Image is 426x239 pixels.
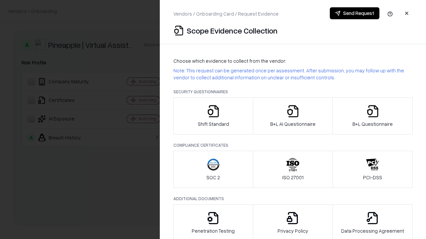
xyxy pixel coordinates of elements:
p: Security Questionnaires [173,89,413,95]
button: Shift Standard [173,97,253,134]
p: Vendors / Onboarding Card / Request Evidence [173,10,279,17]
button: B+L AI Questionnaire [253,97,333,134]
p: Compliance Certificates [173,142,413,148]
p: Scope Evidence Collection [187,25,278,36]
button: SOC 2 [173,151,253,188]
p: B+L Questionnaire [352,120,393,127]
button: ISO 27001 [253,151,333,188]
button: B+L Questionnaire [332,97,413,134]
p: PCI-DSS [363,174,382,181]
p: Shift Standard [198,120,229,127]
p: B+L AI Questionnaire [270,120,316,127]
p: Penetration Testing [192,227,235,234]
p: Choose which evidence to collect from the vendor: [173,57,413,64]
p: Additional Documents [173,196,413,201]
p: SOC 2 [206,174,220,181]
p: Note: This request can be generated once per assessment. After submission, you may follow up with... [173,67,413,81]
p: Data Processing Agreement [341,227,404,234]
p: ISO 27001 [282,174,304,181]
p: Privacy Policy [278,227,308,234]
button: Send Request [330,7,379,19]
button: PCI-DSS [332,151,413,188]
